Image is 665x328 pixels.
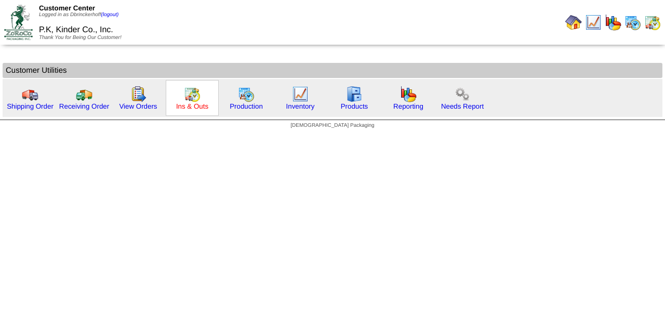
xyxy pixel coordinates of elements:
[184,86,201,102] img: calendarinout.gif
[454,86,471,102] img: workflow.png
[130,86,147,102] img: workorder.gif
[624,14,641,31] img: calendarprod.gif
[292,86,309,102] img: line_graph.gif
[238,86,255,102] img: calendarprod.gif
[119,102,157,110] a: View Orders
[39,12,118,18] span: Logged in as Dbrinckerhoff
[176,102,208,110] a: Ins & Outs
[585,14,602,31] img: line_graph.gif
[346,86,363,102] img: cabinet.gif
[101,12,118,18] a: (logout)
[400,86,417,102] img: graph.gif
[22,86,38,102] img: truck.gif
[441,102,484,110] a: Needs Report
[4,5,33,40] img: ZoRoCo_Logo(Green%26Foil)%20jpg.webp
[341,102,368,110] a: Products
[286,102,315,110] a: Inventory
[76,86,92,102] img: truck2.gif
[605,14,621,31] img: graph.gif
[39,4,95,12] span: Customer Center
[565,14,582,31] img: home.gif
[3,63,662,78] td: Customer Utilities
[39,25,113,34] span: P.K, Kinder Co., Inc.
[644,14,661,31] img: calendarinout.gif
[393,102,423,110] a: Reporting
[7,102,54,110] a: Shipping Order
[39,35,122,41] span: Thank You for Being Our Customer!
[290,123,374,128] span: [DEMOGRAPHIC_DATA] Packaging
[230,102,263,110] a: Production
[59,102,109,110] a: Receiving Order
